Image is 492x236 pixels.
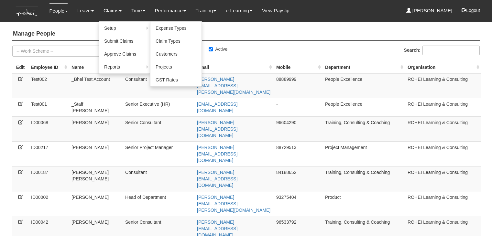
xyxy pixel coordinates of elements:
td: ROHEI Learning & Consulting [405,73,481,98]
iframe: chat widget [465,210,486,230]
a: e-Learning [226,3,252,18]
td: Product [323,191,405,216]
td: Consultant [123,73,194,98]
a: Projects [150,60,202,73]
a: Reports [99,60,150,73]
th: Name : activate to sort column descending [69,61,123,73]
a: View Payslip [262,3,290,18]
a: [PERSON_NAME][EMAIL_ADDRESS][DOMAIN_NAME] [197,170,237,188]
a: Leave [77,3,94,18]
td: Training, Consulting & Coaching [323,166,405,191]
td: Head of Department [123,191,194,216]
td: 93275404 [274,191,323,216]
td: ID00002 [28,191,69,216]
td: ID00187 [28,166,69,191]
a: Setup [99,22,150,35]
a: Performance [155,3,186,18]
td: Training, Consulting & Coaching [323,116,405,141]
a: Customers [150,48,202,60]
td: People Excellence [323,73,405,98]
a: Claim Types [150,35,202,48]
td: People Excellence [323,98,405,116]
a: Time [131,3,145,18]
th: Edit [12,61,28,73]
button: -- Work Scheme -- [12,46,154,57]
td: ROHEI Learning & Consulting [405,98,481,116]
td: [PERSON_NAME] [69,116,123,141]
td: Test002 [28,73,69,98]
th: Organisation : activate to sort column ascending [405,61,481,73]
td: ROHEI Learning & Consulting [405,116,481,141]
a: GST Rates [150,73,202,86]
td: Senior Consultant [123,116,194,141]
a: Training [196,3,216,18]
th: Employee ID: activate to sort column ascending [28,61,69,73]
td: 96604290 [274,116,323,141]
td: Senior Executive (HR) [123,98,194,116]
td: _Staff [PERSON_NAME] [69,98,123,116]
label: Search: [404,46,480,55]
td: _Bhel Test Account [69,73,123,98]
td: 84188652 [274,166,323,191]
td: ROHEI Learning & Consulting [405,141,481,166]
td: ID00217 [28,141,69,166]
a: People [49,3,68,18]
td: Senior Project Manager [123,141,194,166]
td: Test001 [28,98,69,116]
td: Consultant [123,166,194,191]
td: 88889999 [274,73,323,98]
th: Email : activate to sort column ascending [194,61,274,73]
td: [PERSON_NAME] [69,191,123,216]
td: - [274,98,323,116]
a: Claims [104,3,122,18]
th: Mobile : activate to sort column ascending [274,61,323,73]
a: Submit Claims [99,35,150,48]
td: ID00068 [28,116,69,141]
th: Department : activate to sort column ascending [323,61,405,73]
a: [PERSON_NAME][EMAIL_ADDRESS][PERSON_NAME][DOMAIN_NAME] [197,195,270,213]
a: Approve Claims [99,48,150,60]
button: Logout [457,3,485,18]
div: -- Work Scheme -- [16,48,146,54]
input: Active [209,47,213,51]
a: [PERSON_NAME][EMAIL_ADDRESS][DOMAIN_NAME] [197,120,237,138]
td: [PERSON_NAME] [69,141,123,166]
td: ROHEI Learning & Consulting [405,191,481,216]
h4: Manage People [12,27,480,41]
a: [EMAIL_ADDRESS][DOMAIN_NAME] [197,102,237,113]
a: Expense Types [150,22,202,35]
td: ROHEI Learning & Consulting [405,166,481,191]
a: [PERSON_NAME] [406,3,453,18]
td: 88729513 [274,141,323,166]
a: [PERSON_NAME][EMAIL_ADDRESS][PERSON_NAME][DOMAIN_NAME] [197,77,270,95]
label: Active [209,46,227,52]
input: Search: [422,46,480,55]
td: Project Management [323,141,405,166]
a: [PERSON_NAME][EMAIL_ADDRESS][DOMAIN_NAME] [197,145,237,163]
td: [PERSON_NAME] [PERSON_NAME] [69,166,123,191]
